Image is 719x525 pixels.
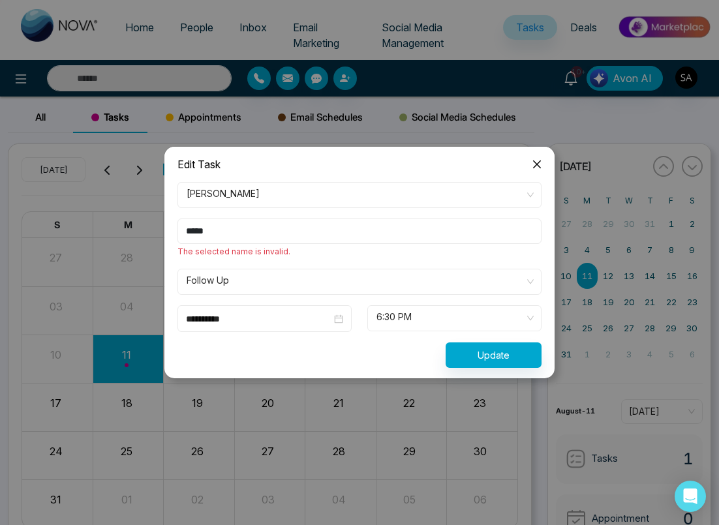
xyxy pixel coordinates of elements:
button: Update [446,342,542,368]
span: The selected name is invalid. [177,247,290,256]
button: Close [519,147,555,182]
span: 6:30 PM [376,307,532,329]
span: close [532,159,542,170]
div: Edit Task [177,157,542,172]
div: [PERSON_NAME] [187,184,521,223]
div: Open Intercom Messenger [675,481,706,512]
span: Follow Up [187,271,532,293]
